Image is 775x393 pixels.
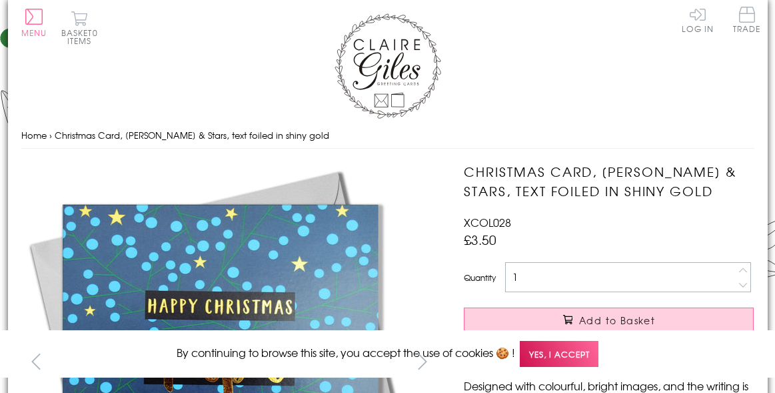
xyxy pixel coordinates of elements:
span: 0 items [67,27,98,47]
span: £3.50 [464,230,496,249]
span: Christmas Card, [PERSON_NAME] & Stars, text foiled in shiny gold [55,129,329,141]
span: Menu [21,27,47,39]
nav: breadcrumbs [21,122,754,149]
button: prev [21,346,51,376]
a: Log In [682,7,714,33]
label: Quantity [464,272,496,284]
span: Trade [733,7,761,33]
button: next [407,346,437,376]
button: Add to Basket [464,308,754,332]
span: Yes, I accept [520,341,598,367]
a: Trade [733,7,761,35]
button: Basket0 items [61,11,98,45]
span: XCOL028 [464,214,511,230]
h1: Christmas Card, [PERSON_NAME] & Stars, text foiled in shiny gold [464,162,754,201]
button: Menu [21,9,47,37]
a: Home [21,129,47,141]
img: Claire Giles Greetings Cards [335,13,441,119]
span: › [49,129,52,141]
span: Add to Basket [579,314,655,327]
